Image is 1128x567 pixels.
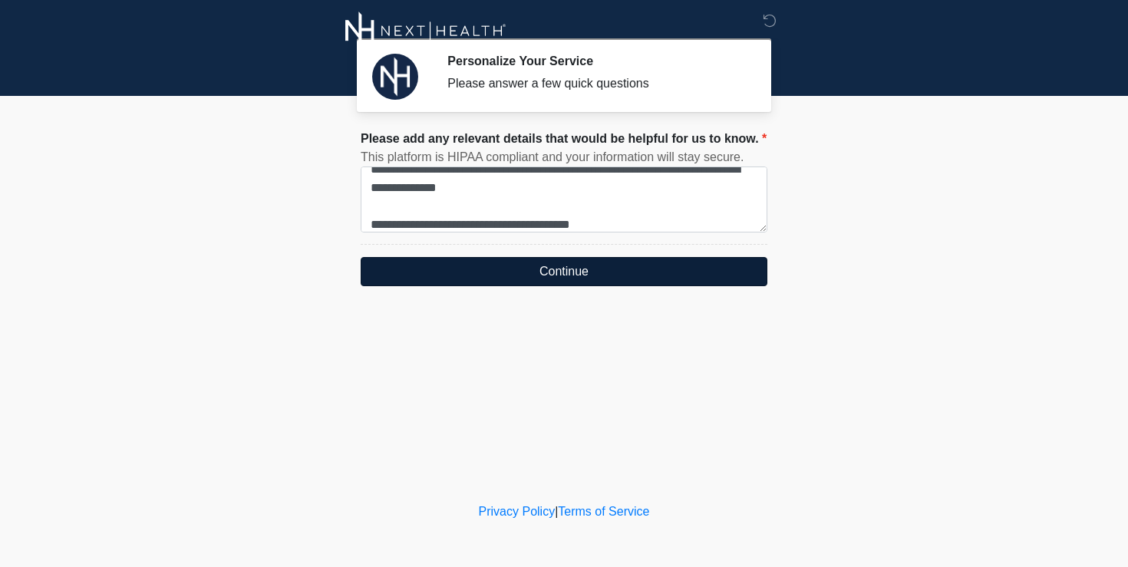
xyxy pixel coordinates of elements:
[447,74,744,93] div: Please answer a few quick questions
[555,505,558,518] a: |
[479,505,556,518] a: Privacy Policy
[558,505,649,518] a: Terms of Service
[361,130,767,148] label: Please add any relevant details that would be helpful for us to know.
[361,148,767,166] div: This platform is HIPAA compliant and your information will stay secure.
[361,257,767,286] button: Continue
[345,12,506,50] img: Next Beauty Logo
[372,54,418,100] img: Agent Avatar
